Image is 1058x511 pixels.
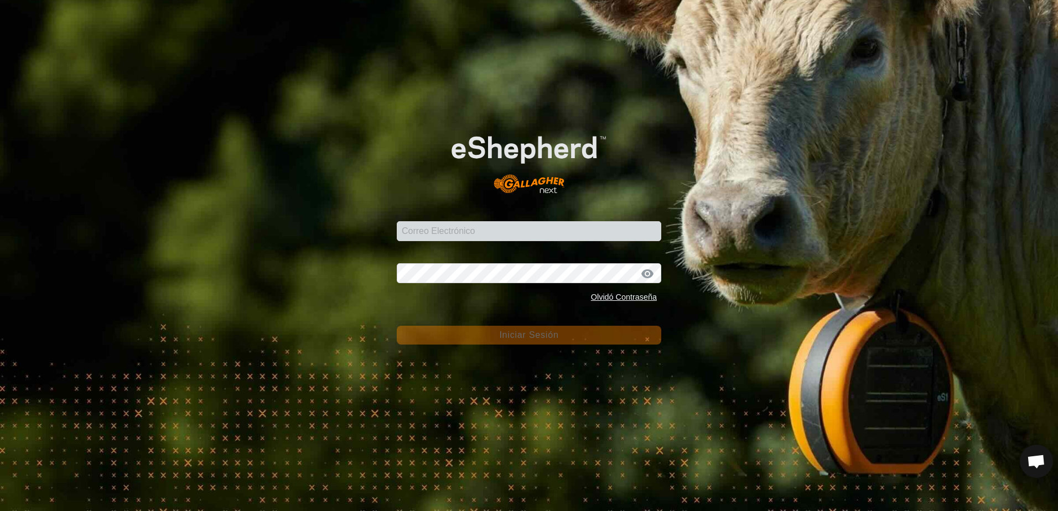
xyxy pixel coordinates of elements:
[591,293,657,301] a: Olvidó Contraseña
[397,221,661,241] input: Correo Electrónico
[397,326,661,345] button: Iniciar Sesión
[499,330,558,340] span: Iniciar Sesión
[423,114,635,204] img: Logo de eShepherd
[1020,445,1053,478] a: Chat abierto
